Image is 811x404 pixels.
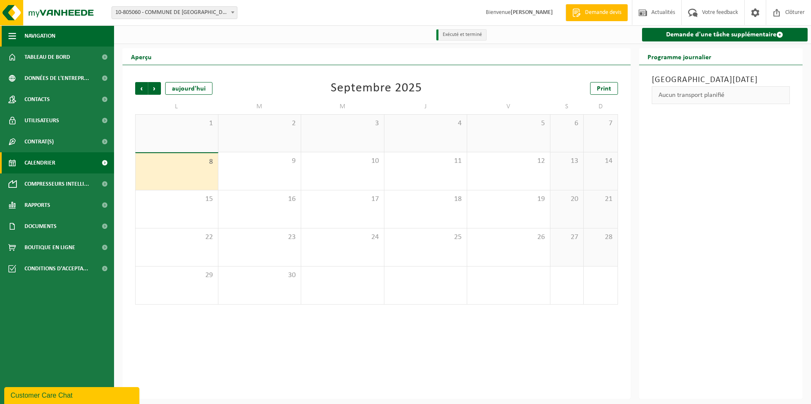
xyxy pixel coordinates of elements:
h2: Aperçu [122,48,160,65]
span: 3 [305,119,380,128]
span: 12 [471,157,546,166]
td: M [301,99,384,114]
td: L [135,99,218,114]
span: 7 [588,119,613,128]
strong: [PERSON_NAME] [511,9,553,16]
td: D [584,99,618,114]
span: 11 [389,157,463,166]
a: Demande d'une tâche supplémentaire [642,28,808,41]
span: 23 [223,233,297,242]
td: S [550,99,584,114]
span: Précédent [135,82,148,95]
span: 4 [389,119,463,128]
span: Boutique en ligne [24,237,75,258]
iframe: chat widget [4,385,141,404]
span: Compresseurs intelli... [24,173,89,195]
span: 28 [588,233,613,242]
span: 26 [471,233,546,242]
span: 21 [588,195,613,204]
span: 6 [555,119,580,128]
span: Print [597,85,611,92]
span: 24 [305,233,380,242]
span: 17 [305,195,380,204]
span: 2 [223,119,297,128]
span: 8 [140,157,214,167]
span: Contrat(s) [24,131,54,152]
span: 5 [471,119,546,128]
span: 18 [389,195,463,204]
span: 19 [471,195,546,204]
div: Aucun transport planifié [652,86,790,104]
div: aujourd'hui [165,82,212,95]
span: Données de l'entrepr... [24,68,89,89]
span: 15 [140,195,214,204]
span: Navigation [24,25,55,47]
span: 29 [140,271,214,280]
span: 13 [555,157,580,166]
td: M [218,99,302,114]
td: J [384,99,468,114]
span: Calendrier [24,152,55,173]
span: 16 [223,195,297,204]
span: Utilisateurs [24,110,59,131]
span: 22 [140,233,214,242]
td: V [467,99,550,114]
span: 10-805060 - COMMUNE DE FLOREFFE - FRANIÈRE [112,7,237,19]
a: Print [590,82,618,95]
span: Demande devis [583,8,623,17]
span: 10 [305,157,380,166]
span: Documents [24,216,57,237]
h2: Programme journalier [639,48,720,65]
li: Exécuté et terminé [436,29,487,41]
span: 20 [555,195,580,204]
span: 10-805060 - COMMUNE DE FLOREFFE - FRANIÈRE [112,6,237,19]
span: Contacts [24,89,50,110]
span: 25 [389,233,463,242]
div: Septembre 2025 [331,82,422,95]
span: 1 [140,119,214,128]
a: Demande devis [566,4,628,21]
span: 27 [555,233,580,242]
span: 14 [588,157,613,166]
h3: [GEOGRAPHIC_DATA][DATE] [652,74,790,86]
span: Rapports [24,195,50,216]
span: Conditions d'accepta... [24,258,88,279]
span: Suivant [148,82,161,95]
span: 9 [223,157,297,166]
span: 30 [223,271,297,280]
span: Tableau de bord [24,47,70,68]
